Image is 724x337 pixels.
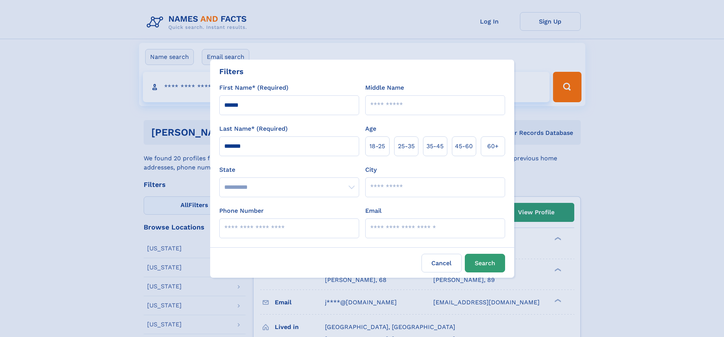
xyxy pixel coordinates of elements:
[365,206,382,215] label: Email
[487,142,499,151] span: 60+
[219,165,359,174] label: State
[465,254,505,272] button: Search
[455,142,473,151] span: 45‑60
[365,165,377,174] label: City
[219,206,264,215] label: Phone Number
[398,142,415,151] span: 25‑35
[365,124,376,133] label: Age
[219,83,288,92] label: First Name* (Required)
[365,83,404,92] label: Middle Name
[219,66,244,77] div: Filters
[219,124,288,133] label: Last Name* (Required)
[369,142,385,151] span: 18‑25
[421,254,462,272] label: Cancel
[426,142,444,151] span: 35‑45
